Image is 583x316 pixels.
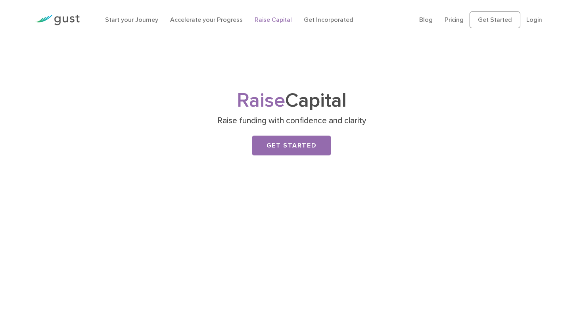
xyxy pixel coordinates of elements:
a: Get Started [470,11,520,28]
a: Login [526,16,542,23]
a: Pricing [445,16,464,23]
a: Get Incorporated [304,16,353,23]
a: Get Started [252,136,331,155]
a: Raise Capital [255,16,292,23]
img: Gust Logo [35,15,80,25]
span: Raise [237,89,285,112]
a: Accelerate your Progress [170,16,243,23]
h1: Capital [135,92,448,110]
a: Start your Journey [105,16,158,23]
a: Blog [419,16,433,23]
p: Raise funding with confidence and clarity [138,115,445,126]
